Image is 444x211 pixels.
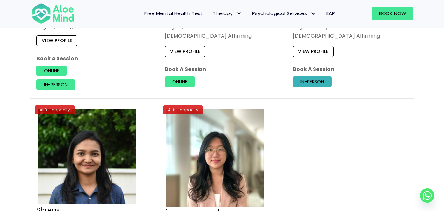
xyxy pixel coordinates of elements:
[165,66,280,73] p: Book A Session
[252,10,316,17] span: Psychological Services
[36,35,77,46] a: View profile
[379,10,406,17] span: Book Now
[36,23,152,30] p: English, Malay, Mandarin, Cantonese
[247,7,321,20] a: Psychological ServicesPsychological Services: submenu
[293,32,408,40] div: [DEMOGRAPHIC_DATA] Affirming
[165,23,280,30] p: English, Mandarin
[165,32,280,40] div: [DEMOGRAPHIC_DATA] Affirming
[293,46,334,57] a: View profile
[163,105,203,114] div: At full capacity
[293,76,332,87] a: In-person
[139,7,208,20] a: Free Mental Health Test
[32,3,74,24] img: Aloe mind Logo
[36,79,75,90] a: In-person
[166,109,264,207] img: Zi Xuan Trainee Aloe Mind
[372,7,413,20] a: Book Now
[208,7,247,20] a: TherapyTherapy: submenu
[213,10,242,17] span: Therapy
[293,23,408,30] p: English, Malay
[35,105,75,114] div: At full capacity
[293,66,408,73] p: Book A Session
[83,7,340,20] nav: Menu
[36,54,152,62] p: Book A Session
[309,9,318,18] span: Psychological Services: submenu
[326,10,335,17] span: EAP
[36,66,67,76] a: Online
[420,188,434,203] a: Whatsapp
[165,76,195,87] a: Online
[321,7,340,20] a: EAP
[234,9,244,18] span: Therapy: submenu
[165,46,205,57] a: View profile
[144,10,203,17] span: Free Mental Health Test
[38,109,136,204] img: Shreas clinical psychologist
